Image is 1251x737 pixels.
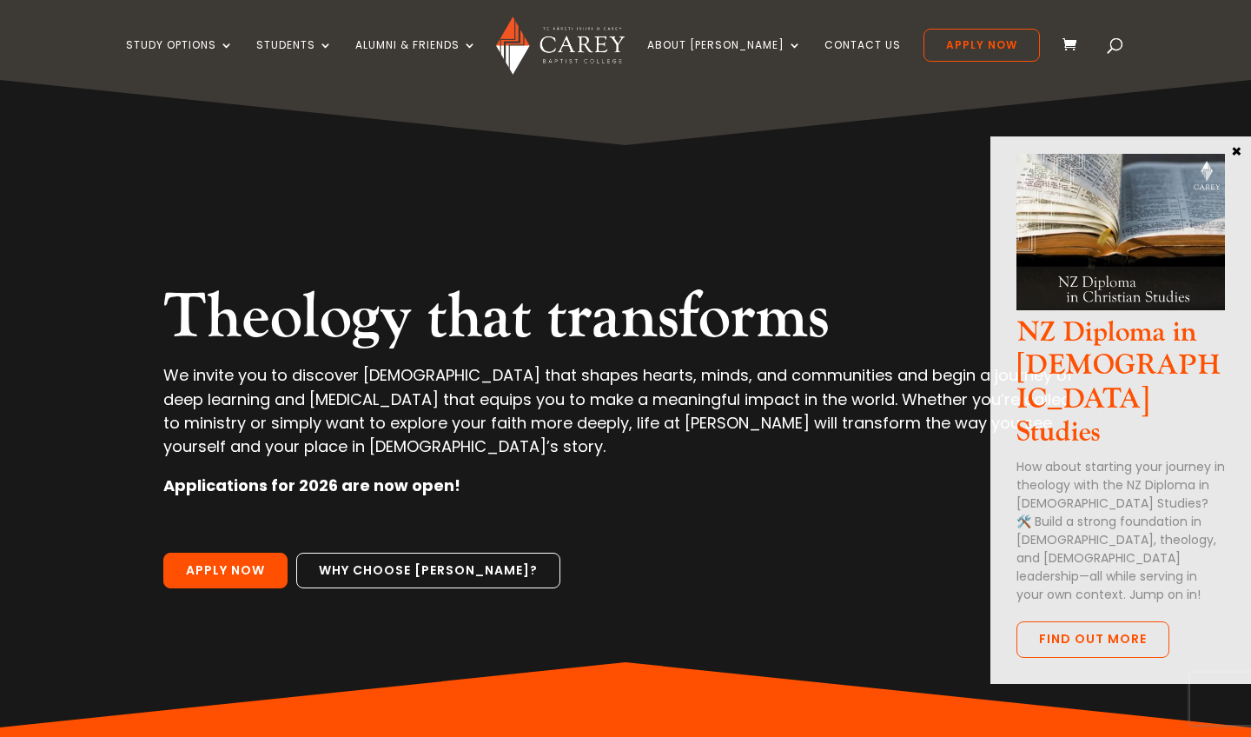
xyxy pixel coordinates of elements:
[126,39,234,80] a: Study Options
[355,39,477,80] a: Alumni & Friends
[923,29,1040,62] a: Apply Now
[824,39,901,80] a: Contact Us
[1016,295,1225,315] a: NZ Dip
[1016,154,1225,310] img: NZ Dip
[1016,458,1225,604] p: How about starting your journey in theology with the NZ Diploma in [DEMOGRAPHIC_DATA] Studies? 🛠️...
[163,280,1088,363] h2: Theology that transforms
[1016,621,1169,658] a: FInd out more
[496,17,624,75] img: Carey Baptist College
[163,475,460,496] strong: Applications for 2026 are now open!
[163,553,288,589] a: Apply Now
[1228,143,1245,158] button: Close
[647,39,802,80] a: About [PERSON_NAME]
[256,39,333,80] a: Students
[1016,316,1225,459] h3: NZ Diploma in [DEMOGRAPHIC_DATA] Studies
[163,363,1088,474] p: We invite you to discover [DEMOGRAPHIC_DATA] that shapes hearts, minds, and communities and begin...
[296,553,560,589] a: Why choose [PERSON_NAME]?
